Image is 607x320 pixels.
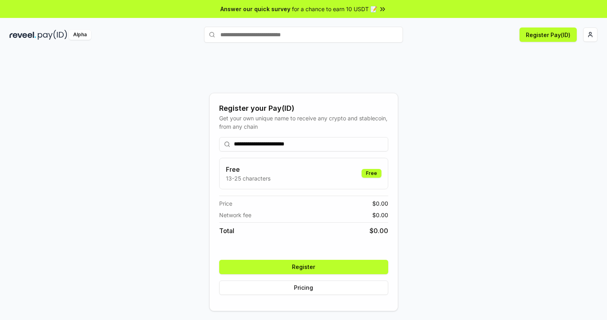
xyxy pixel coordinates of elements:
[362,169,381,178] div: Free
[219,199,232,208] span: Price
[38,30,67,40] img: pay_id
[220,5,290,13] span: Answer our quick survey
[219,103,388,114] div: Register your Pay(ID)
[226,174,270,183] p: 13-25 characters
[69,30,91,40] div: Alpha
[219,281,388,295] button: Pricing
[219,226,234,236] span: Total
[370,226,388,236] span: $ 0.00
[219,260,388,274] button: Register
[10,30,36,40] img: reveel_dark
[372,199,388,208] span: $ 0.00
[292,5,377,13] span: for a chance to earn 10 USDT 📝
[219,114,388,131] div: Get your own unique name to receive any crypto and stablecoin, from any chain
[519,27,577,42] button: Register Pay(ID)
[226,165,270,174] h3: Free
[372,211,388,219] span: $ 0.00
[219,211,251,219] span: Network fee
